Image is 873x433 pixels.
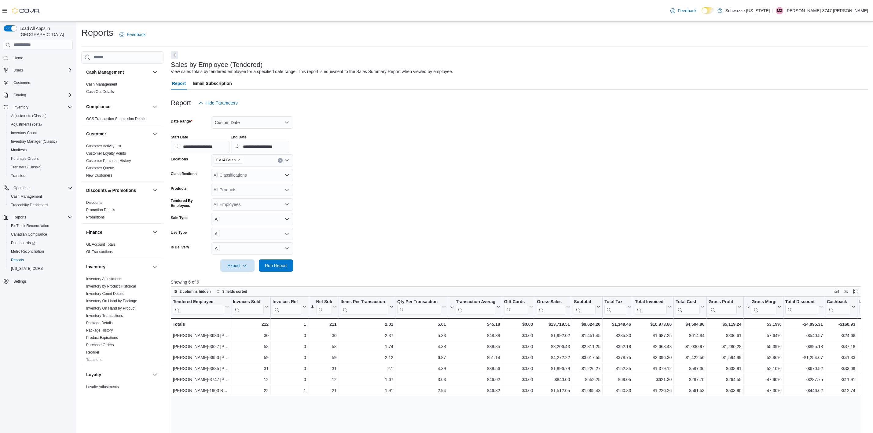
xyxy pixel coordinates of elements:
a: Feedback [117,28,148,41]
a: Purchase Orders [9,155,41,162]
span: Inventory Adjustments [86,277,122,281]
a: BioTrack Reconciliation [9,222,52,229]
span: Cash Management [9,193,73,200]
span: 3 fields sorted [222,289,247,294]
button: Invoices Ref [273,299,306,314]
span: BioTrack Reconciliation [11,223,49,228]
span: Settings [13,279,27,284]
button: Remove EV14 Belen from selection in this group [237,158,240,162]
span: Cash Management [11,194,42,199]
div: Gross Sales [537,299,565,305]
div: 212 [233,321,269,328]
label: Date Range [171,119,193,124]
button: 3 fields sorted [214,288,250,295]
a: Cash Out Details [86,90,114,94]
label: Products [171,186,187,191]
a: Inventory Count Details [86,292,124,296]
button: Catalog [1,91,75,99]
a: Package History [86,328,113,332]
button: Discounts & Promotions [86,187,150,193]
div: Items Per Transaction [340,299,388,305]
span: Transfers [9,172,73,179]
span: Inventory Count [11,130,37,135]
button: Finance [151,229,159,236]
span: Traceabilty Dashboard [9,201,73,209]
button: [US_STATE] CCRS [6,264,75,273]
div: Cash Management [81,81,163,98]
span: Export [224,259,251,272]
button: Net Sold [310,299,336,314]
label: Classifications [171,171,197,176]
span: Catalog [11,91,73,99]
button: Gross Margin [745,299,781,314]
button: Catalog [11,91,28,99]
button: Inventory Manager (Classic) [6,137,75,146]
button: Canadian Compliance [6,230,75,239]
div: Transaction Average [456,299,495,305]
a: Inventory On Hand by Product [86,306,135,310]
div: Total Invoiced [635,299,667,314]
a: Transfers [86,358,101,362]
span: Dashboards [9,239,73,247]
button: All [211,242,293,255]
button: Total Discount [785,299,823,314]
span: New Customers [86,173,112,178]
label: Tendered By Employees [171,198,209,208]
div: Compliance [81,115,163,125]
div: Total Cost [676,299,699,314]
button: Items Per Transaction [340,299,393,314]
div: -$4,095.31 [785,321,823,328]
a: Cash Management [9,193,44,200]
span: Inventory Transactions [86,313,123,318]
button: Adjustments (Classic) [6,112,75,120]
div: Tendered Employee [173,299,224,314]
a: Reorder [86,350,99,354]
div: Invoices Ref [273,299,301,314]
span: Report [172,77,186,90]
p: [PERSON_NAME]-3747 [PERSON_NAME] [786,7,868,14]
button: Export [220,259,255,272]
a: Product Expirations [86,336,118,340]
button: Compliance [151,103,159,110]
a: Settings [11,278,29,285]
label: Is Delivery [171,245,189,250]
button: Inventory [151,263,159,270]
a: Transfers [9,172,29,179]
div: Total Invoiced [635,299,667,305]
span: Customers [11,79,73,86]
button: Gross Sales [537,299,570,314]
button: Tendered Employee [173,299,229,314]
button: Metrc Reconciliation [6,247,75,256]
div: Subtotal [574,299,596,314]
input: Dark Mode [702,7,714,14]
button: Customers [1,78,75,87]
div: $5,119.24 [708,321,741,328]
a: Promotions [86,215,105,219]
span: Reports [9,256,73,264]
h3: Report [171,99,191,107]
label: Use Type [171,230,187,235]
span: Promotion Details [86,207,115,212]
div: [PERSON_NAME]-3633 [PERSON_NAME] [173,332,229,339]
button: Total Cost [676,299,704,314]
input: Press the down key to open a popover containing a calendar. [231,141,289,153]
a: Cash Management [86,82,117,86]
a: Purchase Orders [86,343,114,347]
button: Transfers [6,171,75,180]
span: Transfers (Classic) [9,163,73,171]
div: 30 [233,332,269,339]
span: Purchase Orders [11,156,39,161]
a: Discounts [86,200,102,205]
a: Inventory Count [9,129,39,137]
div: Totals [173,321,229,328]
button: Home [1,53,75,62]
div: Net Sold [316,299,332,314]
span: Adjustments (Classic) [11,113,46,118]
span: Operations [11,184,73,192]
span: Package Details [86,321,113,325]
div: Gift Cards [504,299,528,305]
h3: Compliance [86,104,110,110]
a: Metrc Reconciliation [9,248,46,255]
div: Transaction Average [456,299,495,314]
